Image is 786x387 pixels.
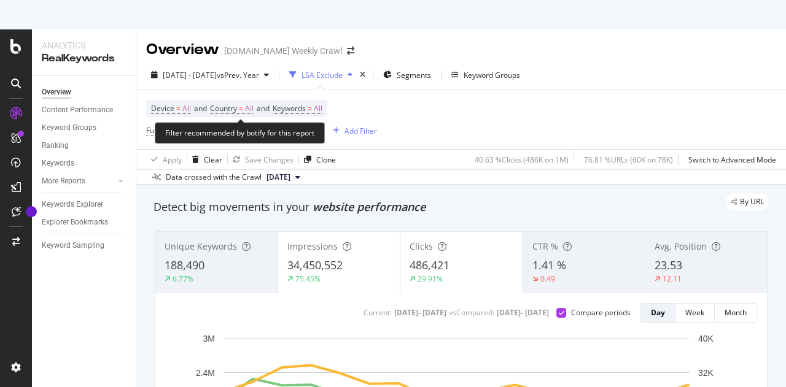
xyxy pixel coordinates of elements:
div: [DOMAIN_NAME] Weekly Crawl [224,45,342,57]
div: legacy label [726,193,769,210]
button: [DATE] - [DATE]vsPrev. Year [146,65,274,85]
span: All [314,100,322,117]
div: Apply [163,155,182,165]
div: [DATE] - [DATE] [394,307,446,318]
span: Keywords [273,103,306,113]
div: Clone [316,155,336,165]
span: vs Prev. Year [217,70,259,80]
span: By URL [740,198,764,205]
div: Compare periods [571,307,631,318]
span: 188,490 [165,258,204,272]
span: and [257,103,270,113]
a: Explorer Bookmarks [42,216,127,229]
button: Save Changes [228,150,294,169]
div: Content Performance [42,104,113,117]
iframe: Intercom live chat [744,345,774,375]
div: Clear [204,155,222,165]
text: 40K [698,334,714,343]
span: Impressions [287,240,338,252]
a: Ranking [42,139,127,152]
span: = [308,103,312,113]
div: Tooltip anchor [26,206,37,217]
div: Switch to Advanced Mode [688,155,776,165]
a: Overview [42,86,127,99]
div: Keywords Explorer [42,198,103,211]
a: Keywords [42,157,127,170]
button: Day [640,303,675,323]
span: 486,421 [410,258,449,272]
span: Segments [397,70,431,80]
div: Week [685,307,704,318]
div: Data crossed with the Crawl [166,172,262,183]
text: 3M [203,334,215,343]
div: [DATE] - [DATE] [497,307,549,318]
span: Full URL [146,125,173,136]
div: 75.45% [295,274,321,284]
div: vs Compared : [449,307,494,318]
button: Clear [187,150,222,169]
div: Keyword Groups [42,121,96,134]
a: Keyword Groups [42,121,127,134]
div: Analytics [42,39,126,52]
div: LSA Exclude [302,70,343,80]
span: = [239,103,243,113]
div: Save Changes [245,155,294,165]
span: CTR % [532,240,558,252]
span: 23.53 [655,258,682,272]
button: Week [675,303,715,323]
div: 40.63 % Clicks ( 486K on 1M ) [475,155,569,165]
div: Day [651,307,665,318]
a: More Reports [42,175,115,188]
span: Avg. Position [655,240,707,252]
div: RealKeywords [42,52,126,66]
text: 2.4M [196,368,215,378]
span: [DATE] - [DATE] [163,70,217,80]
div: Ranking [42,139,69,152]
span: Country [210,103,237,113]
div: Month [725,307,747,318]
a: Keyword Sampling [42,239,127,252]
div: Current: [364,307,392,318]
div: Keyword Sampling [42,239,104,252]
button: Add Filter [328,123,377,138]
a: Keywords Explorer [42,198,127,211]
div: 12.11 [663,274,682,284]
a: Content Performance [42,104,127,117]
div: 76.81 % URLs ( 60K on 78K ) [584,155,673,165]
div: Add Filter [344,126,377,136]
div: 29.91% [418,274,443,284]
div: Overview [42,86,71,99]
span: 1.41 % [532,258,566,272]
div: More Reports [42,175,85,188]
div: 6.77% [173,274,193,284]
div: 0.49 [540,274,555,284]
span: All [182,100,191,117]
span: = [176,103,181,113]
text: 32K [698,368,714,378]
button: LSA Exclude [284,65,357,85]
div: Keyword Groups [464,70,520,80]
div: Explorer Bookmarks [42,216,108,229]
span: Unique Keywords [165,240,237,252]
button: Segments [378,65,436,85]
span: and [194,103,207,113]
button: [DATE] [262,170,305,185]
div: Overview [146,39,219,60]
button: Apply [146,150,182,169]
span: All [245,100,254,117]
div: Keywords [42,157,74,170]
span: 34,450,552 [287,258,343,272]
button: Clone [299,150,336,169]
span: Device [151,103,174,113]
span: 2025 Aug. 14th [267,172,290,183]
button: Keyword Groups [446,65,525,85]
div: Filter recommended by botify for this report [155,122,325,144]
button: Switch to Advanced Mode [683,150,776,169]
div: times [357,69,368,81]
button: Month [715,303,757,323]
div: arrow-right-arrow-left [347,47,354,55]
span: Clicks [410,240,433,252]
